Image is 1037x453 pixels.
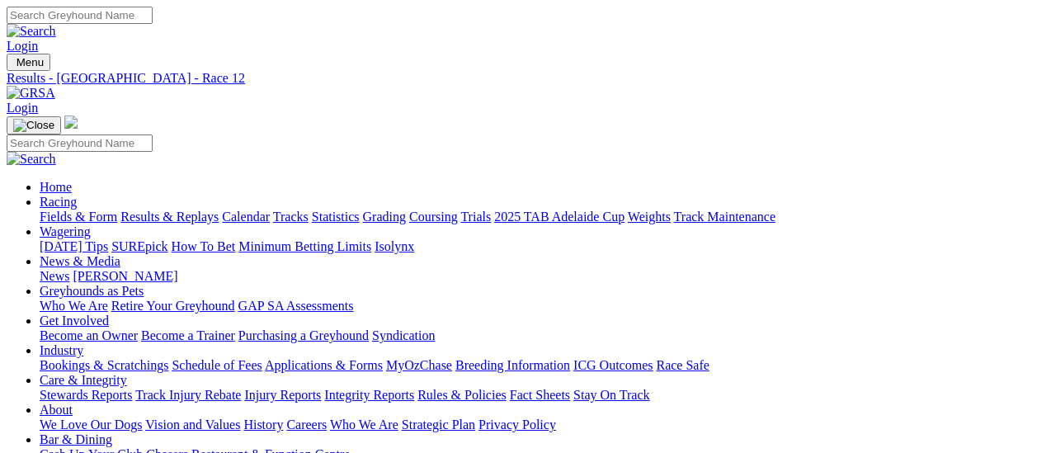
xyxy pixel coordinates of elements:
[409,210,458,224] a: Coursing
[375,239,414,253] a: Isolynx
[628,210,671,224] a: Weights
[243,418,283,432] a: History
[64,116,78,129] img: logo-grsa-white.png
[135,388,241,402] a: Track Injury Rebate
[40,284,144,298] a: Greyhounds as Pets
[372,328,435,342] a: Syndication
[363,210,406,224] a: Grading
[330,418,398,432] a: Who We Are
[40,195,77,209] a: Racing
[286,418,327,432] a: Careers
[324,388,414,402] a: Integrity Reports
[40,239,108,253] a: [DATE] Tips
[40,239,1030,254] div: Wagering
[7,152,56,167] img: Search
[120,210,219,224] a: Results & Replays
[40,373,127,387] a: Care & Integrity
[40,328,138,342] a: Become an Owner
[13,119,54,132] img: Close
[494,210,625,224] a: 2025 TAB Adelaide Cup
[386,358,452,372] a: MyOzChase
[7,54,50,71] button: Toggle navigation
[7,71,1030,86] a: Results - [GEOGRAPHIC_DATA] - Race 12
[460,210,491,224] a: Trials
[7,116,61,134] button: Toggle navigation
[111,299,235,313] a: Retire Your Greyhound
[40,328,1030,343] div: Get Involved
[402,418,475,432] a: Strategic Plan
[40,358,168,372] a: Bookings & Scratchings
[40,254,120,268] a: News & Media
[172,239,236,253] a: How To Bet
[674,210,775,224] a: Track Maintenance
[40,432,112,446] a: Bar & Dining
[73,269,177,283] a: [PERSON_NAME]
[455,358,570,372] a: Breeding Information
[145,418,240,432] a: Vision and Values
[573,358,653,372] a: ICG Outcomes
[7,7,153,24] input: Search
[40,224,91,238] a: Wagering
[265,358,383,372] a: Applications & Forms
[40,314,109,328] a: Get Involved
[16,56,44,68] span: Menu
[312,210,360,224] a: Statistics
[40,358,1030,373] div: Industry
[510,388,570,402] a: Fact Sheets
[573,388,649,402] a: Stay On Track
[7,101,38,115] a: Login
[417,388,507,402] a: Rules & Policies
[40,418,142,432] a: We Love Our Dogs
[273,210,309,224] a: Tracks
[7,86,55,101] img: GRSA
[40,388,132,402] a: Stewards Reports
[656,358,709,372] a: Race Safe
[40,210,117,224] a: Fields & Form
[40,299,108,313] a: Who We Are
[40,180,72,194] a: Home
[238,328,369,342] a: Purchasing a Greyhound
[7,134,153,152] input: Search
[40,388,1030,403] div: Care & Integrity
[7,24,56,39] img: Search
[111,239,167,253] a: SUREpick
[40,343,83,357] a: Industry
[172,358,262,372] a: Schedule of Fees
[238,299,354,313] a: GAP SA Assessments
[40,210,1030,224] div: Racing
[40,299,1030,314] div: Greyhounds as Pets
[7,39,38,53] a: Login
[40,403,73,417] a: About
[222,210,270,224] a: Calendar
[40,269,69,283] a: News
[40,418,1030,432] div: About
[478,418,556,432] a: Privacy Policy
[141,328,235,342] a: Become a Trainer
[238,239,371,253] a: Minimum Betting Limits
[40,269,1030,284] div: News & Media
[244,388,321,402] a: Injury Reports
